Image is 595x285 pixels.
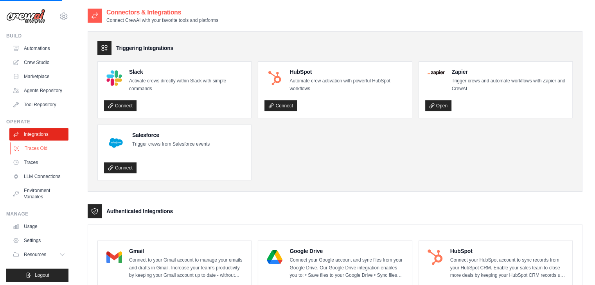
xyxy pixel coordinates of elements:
span: Logout [35,272,49,278]
a: Connect [104,100,137,111]
a: Open [425,100,451,111]
p: Trigger crews and automate workflows with Zapier and CrewAI [452,77,566,93]
p: Activate crews directly within Slack with simple commands [129,77,245,93]
a: Connect [104,162,137,173]
p: Trigger crews from Salesforce events [132,141,210,148]
h2: Connectors & Integrations [106,8,218,17]
a: Crew Studio [9,56,68,69]
img: Slack Logo [106,70,122,86]
div: Operate [6,119,68,125]
p: Connect CrewAI with your favorite tools and platforms [106,17,218,23]
h4: HubSpot [289,68,405,76]
a: Traces [9,156,68,169]
a: Integrations [9,128,68,141]
a: Agents Repository [9,84,68,97]
span: Resources [24,251,46,258]
a: Usage [9,220,68,233]
img: Logo [6,9,45,24]
h3: Triggering Integrations [116,44,173,52]
a: Marketplace [9,70,68,83]
p: Automate crew activation with powerful HubSpot workflows [289,77,405,93]
button: Resources [9,248,68,261]
h4: Salesforce [132,131,210,139]
a: Settings [9,234,68,247]
a: Connect [264,100,297,111]
p: Connect to your Gmail account to manage your emails and drafts in Gmail. Increase your team’s pro... [129,256,245,280]
h4: Slack [129,68,245,76]
a: Traces Old [10,142,69,155]
a: Environment Variables [9,184,68,203]
button: Logout [6,269,68,282]
h3: Authenticated Integrations [106,207,173,215]
p: Connect your HubSpot account to sync records from your HubSpot CRM. Enable your sales team to clo... [450,256,566,280]
h4: Google Drive [289,247,405,255]
img: HubSpot Logo [267,70,282,86]
p: Connect your Google account and sync files from your Google Drive. Our Google Drive integration e... [289,256,405,280]
img: Salesforce Logo [106,134,125,152]
div: Manage [6,211,68,217]
h4: Gmail [129,247,245,255]
a: LLM Connections [9,170,68,183]
img: Zapier Logo [428,70,445,75]
a: Tool Repository [9,98,68,111]
h4: Zapier [452,68,566,76]
div: Build [6,33,68,39]
img: HubSpot Logo [428,249,443,265]
img: Gmail Logo [106,249,122,265]
h4: HubSpot [450,247,566,255]
a: Automations [9,42,68,55]
img: Google Drive Logo [267,249,282,265]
